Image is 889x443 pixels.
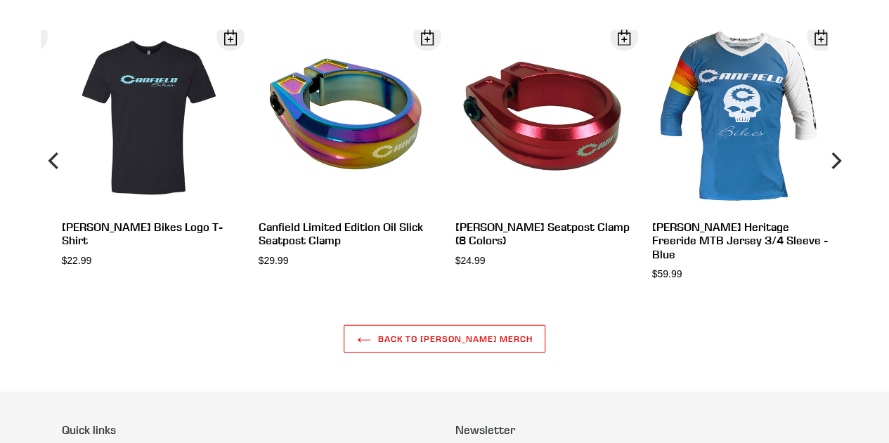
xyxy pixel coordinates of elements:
p: Newsletter [455,423,828,437]
p: Quick links [62,423,434,437]
button: Next [821,30,849,291]
a: [PERSON_NAME] Bikes Logo T-Shirt $22.99 Open Dialog Canfield Bikes Logo T-Shirt [62,30,238,267]
a: Back to [PERSON_NAME] MERCH [344,325,546,353]
button: Previous [41,30,69,291]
